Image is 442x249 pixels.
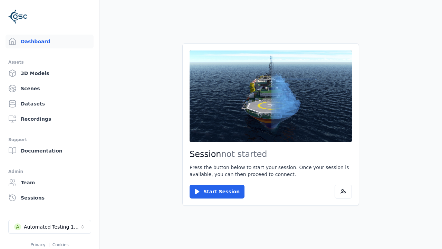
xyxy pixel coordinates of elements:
button: Start Session [190,185,244,199]
a: Documentation [6,144,94,158]
a: Team [6,176,94,190]
a: Recordings [6,112,94,126]
div: Assets [8,58,91,66]
a: Scenes [6,82,94,95]
span: not started [221,149,267,159]
a: Privacy [30,242,45,247]
img: Logo [8,7,28,26]
span: | [48,242,50,247]
div: Automated Testing 1 - Playwright [24,223,80,230]
a: Dashboard [6,35,94,48]
a: Cookies [52,242,69,247]
button: Select a workspace [8,220,91,234]
p: Press the button below to start your session. Once your session is available, you can then procee... [190,164,352,178]
a: Datasets [6,97,94,111]
div: A [14,223,21,230]
a: Sessions [6,191,94,205]
a: 3D Models [6,66,94,80]
div: Admin [8,167,91,176]
h2: Session [190,149,352,160]
div: Support [8,136,91,144]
